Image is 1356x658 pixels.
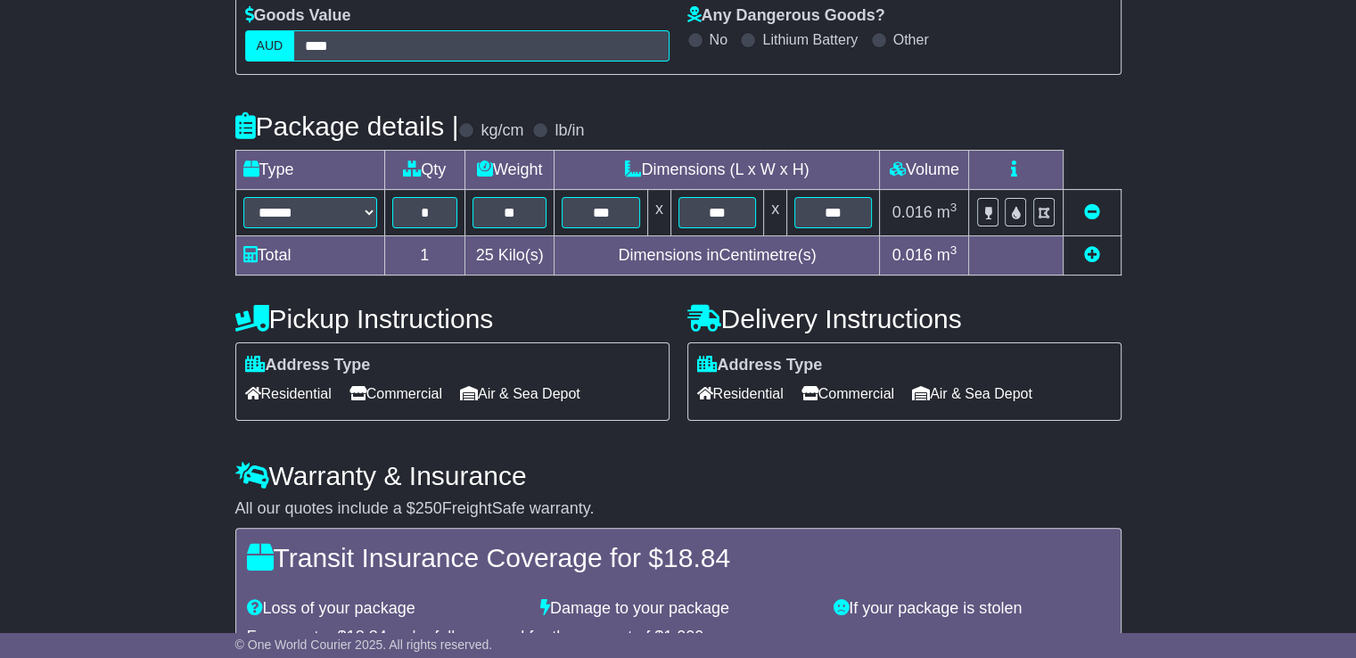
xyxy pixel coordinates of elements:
div: For an extra $ you're fully covered for the amount of $ . [247,628,1110,647]
a: Add new item [1084,246,1100,264]
span: Air & Sea Depot [912,380,1032,407]
label: Lithium Battery [762,31,858,48]
span: 25 [476,246,494,264]
span: © One World Courier 2025. All rights reserved. [235,637,493,652]
h4: Pickup Instructions [235,304,670,333]
h4: Package details | [235,111,459,141]
td: Kilo(s) [464,236,555,276]
label: AUD [245,30,295,62]
label: No [710,31,727,48]
span: Air & Sea Depot [460,380,580,407]
label: lb/in [555,121,584,141]
span: 18.84 [347,628,387,646]
div: All our quotes include a $ FreightSafe warranty. [235,499,1122,519]
td: 1 [384,236,464,276]
span: 0.016 [892,203,933,221]
span: Residential [245,380,332,407]
label: Goods Value [245,6,351,26]
sup: 3 [950,201,957,214]
td: Dimensions in Centimetre(s) [555,236,880,276]
div: If your package is stolen [825,599,1118,619]
sup: 3 [950,243,957,257]
td: Dimensions (L x W x H) [555,151,880,190]
label: Address Type [697,356,823,375]
span: 1,000 [663,628,703,646]
td: x [647,190,670,236]
span: Commercial [349,380,442,407]
label: kg/cm [481,121,523,141]
span: 18.84 [663,543,730,572]
span: Commercial [801,380,894,407]
span: m [937,246,957,264]
h4: Warranty & Insurance [235,461,1122,490]
td: Type [235,151,384,190]
span: 250 [415,499,442,517]
label: Address Type [245,356,371,375]
td: Weight [464,151,555,190]
div: Loss of your package [238,599,531,619]
span: m [937,203,957,221]
span: Residential [697,380,784,407]
td: Total [235,236,384,276]
td: Qty [384,151,464,190]
td: Volume [880,151,969,190]
label: Any Dangerous Goods? [687,6,885,26]
span: 0.016 [892,246,933,264]
div: Damage to your package [531,599,825,619]
h4: Transit Insurance Coverage for $ [247,543,1110,572]
h4: Delivery Instructions [687,304,1122,333]
label: Other [893,31,929,48]
a: Remove this item [1084,203,1100,221]
td: x [764,190,787,236]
